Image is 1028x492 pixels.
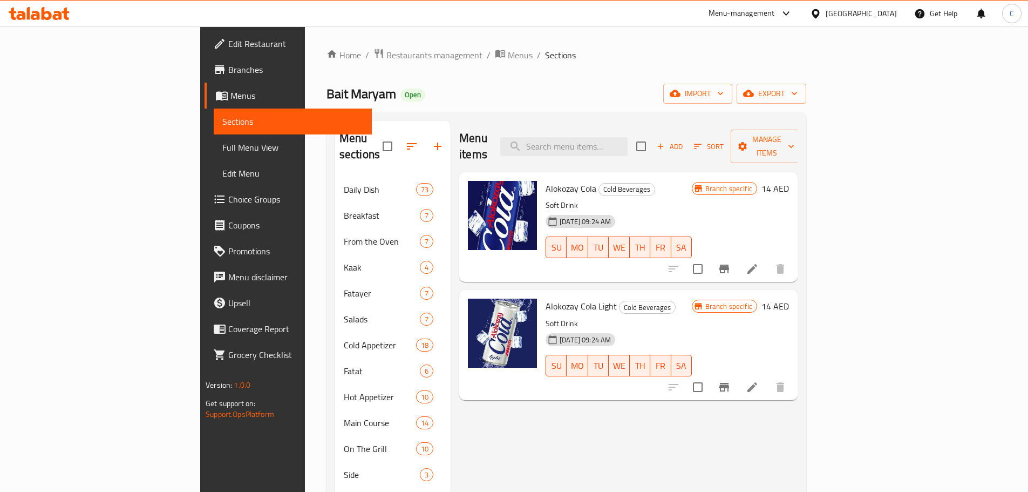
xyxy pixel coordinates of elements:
span: SA [676,358,687,374]
a: Support.OpsPlatform [206,407,274,421]
span: import [672,87,724,100]
div: items [416,442,433,455]
div: Cold Beverages [619,301,676,314]
a: Branches [205,57,372,83]
span: TH [634,358,646,374]
span: Alokozay Cola [546,180,596,197]
a: Menus [495,48,533,62]
span: Branch specific [701,184,757,194]
button: FR [650,355,671,376]
span: Open [400,90,425,99]
span: TH [634,240,646,255]
span: Add item [652,138,687,155]
div: On The Grill10 [335,436,451,462]
button: Add section [425,133,451,159]
div: Fatayer7 [335,280,451,306]
div: Kaak4 [335,254,451,280]
span: Menus [230,89,363,102]
div: items [420,468,433,481]
li: / [487,49,491,62]
span: 1.0.0 [234,378,250,392]
a: Edit Restaurant [205,31,372,57]
span: Sections [222,115,363,128]
span: Select section [630,135,652,158]
span: TU [593,240,604,255]
div: Salads7 [335,306,451,332]
span: Fatat [344,365,420,378]
div: From the Oven7 [335,228,451,254]
button: SA [671,355,692,376]
div: Main Course14 [335,410,451,436]
button: WE [609,355,630,376]
span: Branch specific [701,301,757,312]
span: Full Menu View [222,141,363,154]
span: SU [550,358,562,374]
span: Edit Restaurant [228,37,363,50]
span: Restaurants management [386,49,482,62]
span: C [1010,8,1014,19]
button: SU [546,237,567,258]
a: Edit menu item [746,381,759,394]
div: Fatat6 [335,358,451,384]
div: items [416,416,433,429]
span: MO [571,240,584,255]
span: 73 [417,185,433,195]
span: Bait Maryam [326,82,396,106]
div: items [420,313,433,326]
span: Alokozay Cola Light [546,298,617,314]
button: import [663,84,732,104]
span: Add [655,140,684,153]
span: TU [593,358,604,374]
nav: breadcrumb [326,48,806,62]
button: Add [652,138,687,155]
span: Grocery Checklist [228,348,363,361]
h2: Menu items [459,130,487,163]
span: FR [655,240,666,255]
div: items [420,209,433,222]
li: / [537,49,541,62]
span: 14 [417,418,433,428]
button: delete [767,256,793,282]
div: Hot Appetizer10 [335,384,451,410]
span: Cold Beverages [599,183,655,196]
h6: 14 AED [761,181,789,196]
p: Soft Drink [546,199,692,212]
a: Menu disclaimer [205,264,372,290]
p: Soft Drink [546,317,692,331]
h6: 14 AED [761,299,789,314]
div: [GEOGRAPHIC_DATA] [826,8,897,19]
span: 18 [417,340,433,351]
div: Cold Beverages [598,183,655,196]
button: TH [630,237,650,258]
span: Sections [545,49,576,62]
span: 7 [420,237,433,247]
span: 7 [420,211,433,221]
span: Get support on: [206,396,255,410]
button: Branch-specific-item [711,374,737,400]
a: Edit menu item [746,262,759,275]
span: Cold Appetizer [344,339,416,352]
div: items [420,235,433,248]
span: Menu disclaimer [228,271,363,284]
img: Alokozay Cola [468,181,537,250]
span: 7 [420,288,433,299]
div: items [420,287,433,300]
span: Manage items [739,133,794,160]
span: 4 [420,262,433,273]
div: Fatayer [344,287,420,300]
span: WE [613,240,625,255]
div: Open [400,89,425,102]
span: Select to update [686,258,709,280]
button: Sort [691,138,726,155]
input: search [500,137,628,156]
span: 10 [417,444,433,454]
a: Grocery Checklist [205,342,372,368]
span: Salads [344,313,420,326]
div: Breakfast7 [335,203,451,228]
div: On The Grill [344,442,416,455]
button: SA [671,237,692,258]
span: [DATE] 09:24 AM [555,217,615,227]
